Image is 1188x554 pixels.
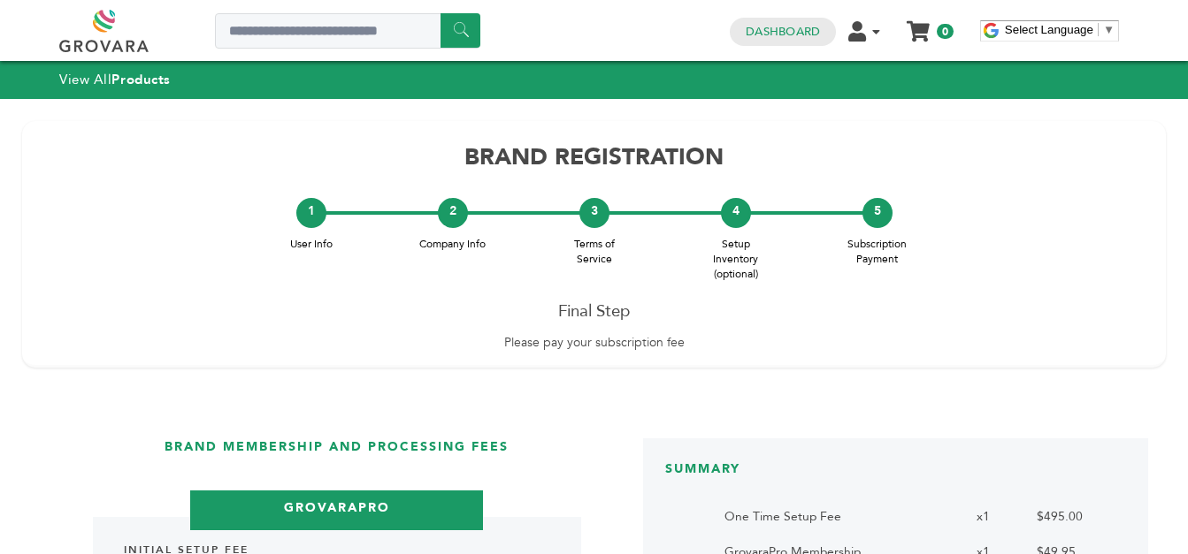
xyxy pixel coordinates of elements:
div: 1 [296,198,326,228]
h3: GrovaraPro [190,490,483,530]
span: 0 [937,24,954,39]
input: Search a product or brand... [215,13,480,49]
span: Setup Inventory (optional) [701,237,771,281]
h1: BRAND REGISTRATION [40,134,1148,181]
a: My Cart [908,16,929,34]
a: Select Language​ [1005,23,1115,36]
span: ▼ [1103,23,1115,36]
h3: Brand Membership and Processing Fees [84,438,590,469]
a: View AllProducts [59,71,171,88]
a: Dashboard [746,24,820,40]
div: 5 [862,198,893,228]
td: One Time Setup Fee [712,499,964,534]
p: Please pay your subscription fee [40,334,1148,352]
span: Company Info [418,237,488,252]
span: Select Language [1005,23,1093,36]
td: $495.00 [1024,499,1135,534]
div: 4 [721,198,751,228]
span: ​ [1098,23,1099,36]
strong: Products [111,71,170,88]
h3: Final Step [40,300,1148,335]
div: 3 [579,198,609,228]
div: 2 [438,198,468,228]
span: Terms of Service [559,237,630,267]
h3: SUMMARY [665,460,1127,491]
span: Subscription Payment [842,237,913,267]
td: x1 [964,499,1023,534]
span: User Info [276,237,347,252]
